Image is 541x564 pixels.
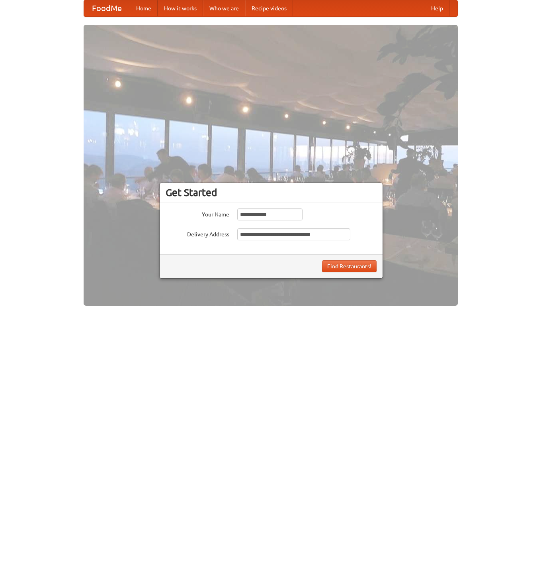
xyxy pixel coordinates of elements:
a: Recipe videos [245,0,293,16]
label: Your Name [166,208,229,218]
h3: Get Started [166,187,377,198]
a: FoodMe [84,0,130,16]
a: Home [130,0,158,16]
a: Who we are [203,0,245,16]
a: How it works [158,0,203,16]
label: Delivery Address [166,228,229,238]
button: Find Restaurants! [322,260,377,272]
a: Help [425,0,449,16]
